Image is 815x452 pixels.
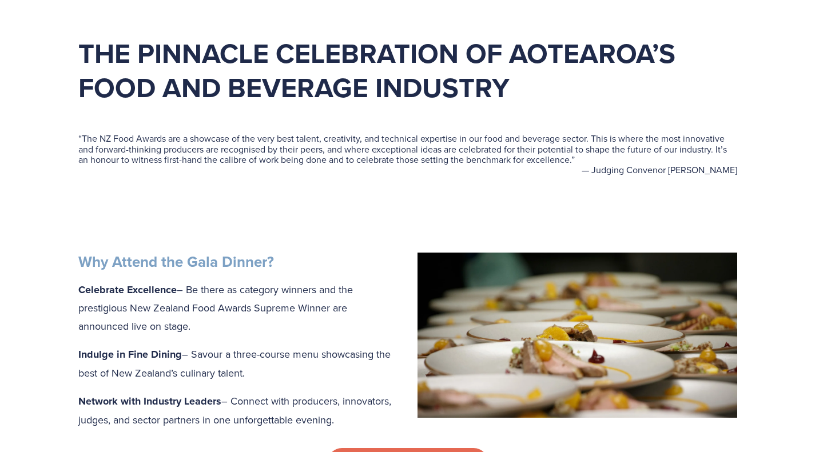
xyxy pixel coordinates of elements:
[78,282,177,297] strong: Celebrate Excellence
[571,153,575,166] span: ”
[78,392,737,429] p: – Connect with producers, innovators, judges, and sector partners in one unforgettable evening.
[78,281,737,335] p: – Be there as category winners and the prestigious New Zealand Food Awards Supreme Winner are ann...
[78,132,82,145] span: “
[78,36,737,105] h1: The pinnacle celebration of Aotearoa’s food and beverage industry
[78,165,737,175] figcaption: — Judging Convenor [PERSON_NAME]
[78,133,737,165] blockquote: The NZ Food Awards are a showcase of the very best talent, creativity, and technical expertise in...
[78,394,221,409] strong: Network with Industry Leaders
[78,345,737,382] p: – Savour a three-course menu showcasing the best of New Zealand’s culinary talent.
[78,251,274,273] strong: Why Attend the Gala Dinner?
[78,347,182,362] strong: Indulge in Fine Dining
